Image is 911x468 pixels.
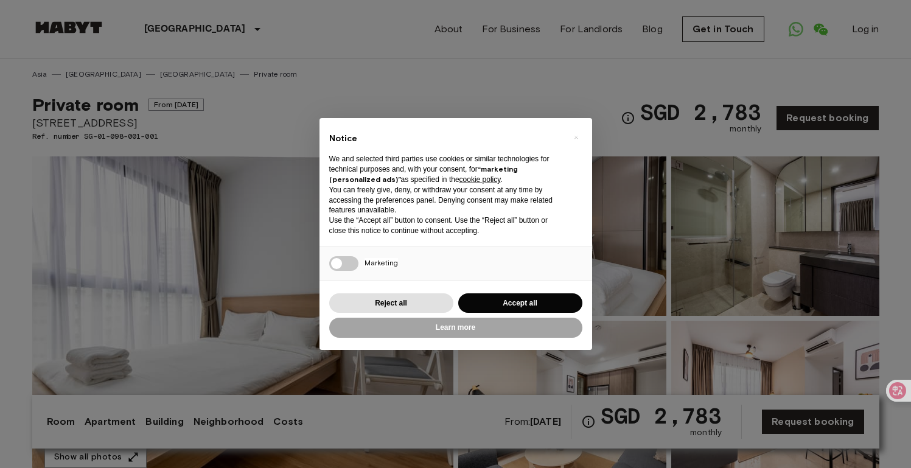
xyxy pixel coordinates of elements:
[329,133,563,145] h2: Notice
[574,130,578,145] span: ×
[459,175,501,184] a: cookie policy
[329,154,563,184] p: We and selected third parties use cookies or similar technologies for technical purposes and, wit...
[567,128,586,147] button: Close this notice
[329,293,453,313] button: Reject all
[365,258,398,267] span: Marketing
[329,185,563,215] p: You can freely give, deny, or withdraw your consent at any time by accessing the preferences pane...
[329,215,563,236] p: Use the “Accept all” button to consent. Use the “Reject all” button or close this notice to conti...
[329,318,582,338] button: Learn more
[458,293,582,313] button: Accept all
[329,164,518,184] strong: “marketing (personalized ads)”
